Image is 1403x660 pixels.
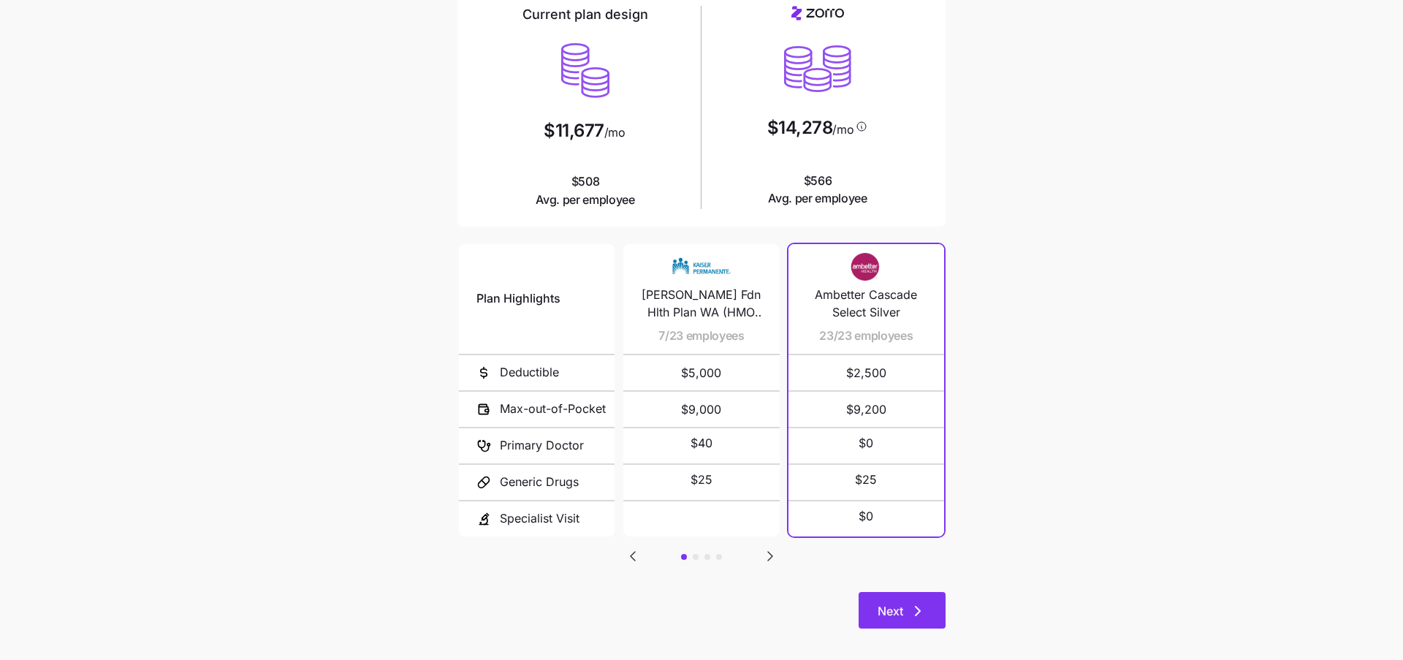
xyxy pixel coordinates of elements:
span: Deductible [500,363,559,382]
span: $11,677 [544,122,604,140]
span: /mo [832,124,853,135]
span: Max-out-of-Pocket [500,400,606,418]
span: 23/23 employees [819,327,913,345]
span: Plan Highlights [476,289,560,308]
span: $2,500 [806,355,927,390]
span: Generic Drugs [500,473,579,491]
span: Ambetter Cascade Select Silver [806,286,927,322]
span: $9,200 [806,392,927,427]
button: Go to previous slide [623,547,642,566]
span: $0 [859,434,873,452]
span: 7/23 employees [658,327,745,345]
span: Primary Doctor [500,436,584,455]
span: $566 [768,172,867,208]
button: Next [859,592,946,629]
span: $25 [855,471,877,489]
span: $0 [859,507,873,526]
span: $40 [691,434,712,452]
span: Avg. per employee [536,191,635,209]
span: Specialist Visit [500,509,579,528]
span: Next [878,602,903,620]
span: $25 [691,471,712,489]
img: Carrier [837,253,895,281]
svg: Go to next slide [761,547,779,565]
button: Go to next slide [761,547,780,566]
span: Avg. per employee [768,189,867,208]
span: $9,000 [641,392,761,427]
h2: Current plan design [522,6,648,23]
span: /mo [604,126,626,138]
span: $508 [536,172,635,209]
img: Carrier [672,253,731,281]
svg: Go to previous slide [624,547,642,565]
span: [PERSON_NAME] Fdn Hlth Plan WA (HMO $5,000) [641,286,761,322]
span: $5,000 [641,355,761,390]
span: $14,278 [767,119,833,137]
